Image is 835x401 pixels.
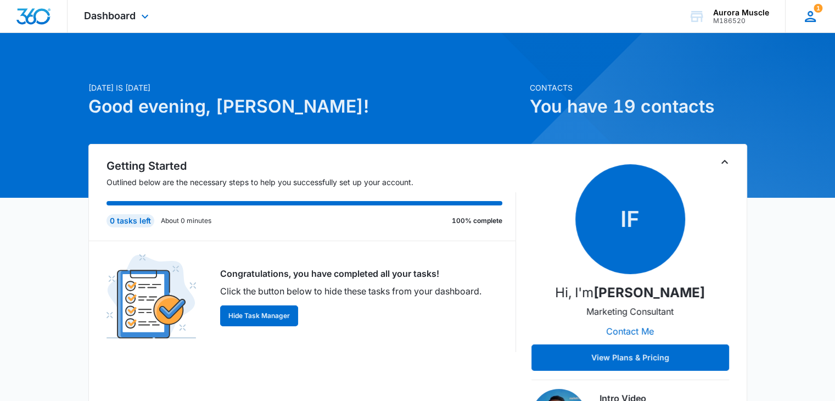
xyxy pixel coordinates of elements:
[586,305,674,318] p: Marketing Consultant
[452,216,502,226] p: 100% complete
[814,4,822,13] div: notifications count
[88,82,523,93] p: [DATE] is [DATE]
[713,8,769,17] div: account name
[88,93,523,120] h1: Good evening, [PERSON_NAME]!
[107,176,516,188] p: Outlined below are the necessary steps to help you successfully set up your account.
[530,82,747,93] p: Contacts
[107,214,154,227] div: 0 tasks left
[595,318,665,344] button: Contact Me
[530,93,747,120] h1: You have 19 contacts
[555,283,705,303] p: Hi, I'm
[220,267,481,280] p: Congratulations, you have completed all your tasks!
[593,285,705,300] strong: [PERSON_NAME]
[814,4,822,13] span: 1
[531,344,729,371] button: View Plans & Pricing
[718,155,731,169] button: Toggle Collapse
[84,10,136,21] span: Dashboard
[713,17,769,25] div: account id
[220,305,298,326] button: Hide Task Manager
[220,285,481,298] p: Click the button below to hide these tasks from your dashboard.
[107,158,516,174] h2: Getting Started
[161,216,211,226] p: About 0 minutes
[575,164,685,274] span: IF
